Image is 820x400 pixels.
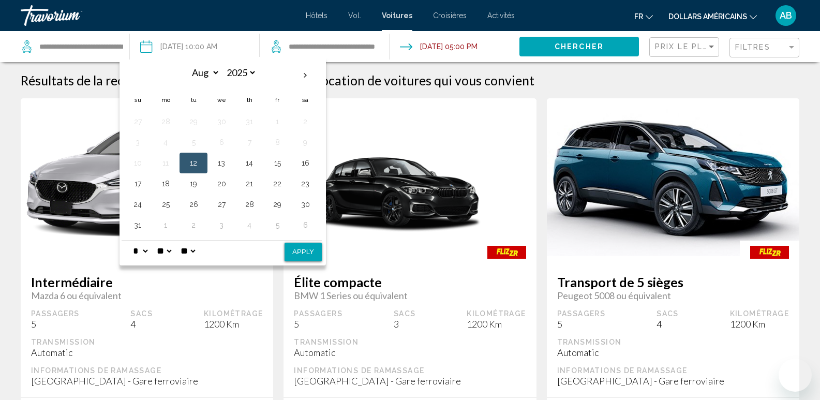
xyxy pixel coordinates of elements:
[157,197,174,212] button: Day 25
[21,72,290,88] h1: Résultats de la recherche de location de voiture
[269,176,286,191] button: Day 22
[186,64,220,82] select: Select month
[306,11,327,20] font: Hôtels
[241,218,258,232] button: Day 4
[129,135,146,150] button: Day 3
[294,318,342,330] div: 5
[703,116,762,127] span: sauvegarder
[557,274,789,290] span: Transport de 5 sièges
[557,337,789,347] div: Transmission
[557,318,606,330] div: 5
[21,98,273,264] img: primary.png
[140,31,217,62] button: Pickup date: Sep 12, 2025 10:00 AM
[241,176,258,191] button: Day 21
[657,309,679,318] div: Sacs
[394,309,416,318] div: Sacs
[735,43,770,51] span: Filtres
[655,43,716,52] mat-select: Sort by
[297,197,314,212] button: Day 30
[557,347,789,358] div: Automatic
[269,156,286,170] button: Day 15
[477,241,536,264] img: FLIZZR
[185,218,202,232] button: Day 2
[668,9,757,24] button: Changer de devise
[519,37,639,56] button: Chercher
[284,109,536,253] img: primary.png
[634,12,643,21] font: fr
[129,197,146,212] button: Day 24
[129,156,146,170] button: Day 10
[315,72,534,88] span: Location de voitures qui vous convient
[440,116,499,127] span: sauvegarder
[657,318,679,330] div: 4
[31,290,263,301] span: Mazda 6 ou équivalent
[157,156,174,170] button: Day 11
[557,290,789,301] span: Peugeot 5008 ou équivalent
[557,366,789,375] div: Informations de ramassage
[185,176,202,191] button: Day 19
[213,218,230,232] button: Day 3
[294,375,526,387] div: [GEOGRAPHIC_DATA] - Gare ferroviaire
[31,318,80,330] div: 5
[31,309,80,318] div: Passagers
[269,197,286,212] button: Day 29
[31,337,263,347] div: Transmission
[740,241,799,264] img: FLIZZR
[467,309,526,318] div: Kilométrage
[223,64,257,82] select: Select year
[213,156,230,170] button: Day 13
[780,10,792,21] font: AB
[348,11,361,20] font: Vol.
[213,135,230,150] button: Day 6
[157,176,174,191] button: Day 18
[21,5,295,26] a: Travorium
[555,43,604,51] span: Chercher
[130,318,153,330] div: 4
[557,309,606,318] div: Passagers
[772,5,799,26] button: Menu utilisateur
[204,318,263,330] div: 1200 Km
[297,114,314,129] button: Day 2
[31,366,263,375] div: Informations de ramassage
[297,218,314,232] button: Day 6
[129,114,146,129] button: Day 27
[241,135,258,150] button: Day 7
[433,11,467,20] a: Croisières
[130,309,153,318] div: Sacs
[400,31,478,62] button: Drop-off date: Sep 15, 2025 05:00 PM
[294,309,342,318] div: Passagers
[294,290,526,301] span: BMW 1 Series ou équivalent
[729,37,799,58] button: Filter
[291,64,319,87] button: Next month
[394,318,416,330] div: 3
[467,318,526,330] div: 1200 Km
[31,274,263,290] span: Intermédiaire
[294,337,526,347] div: Transmission
[204,309,263,318] div: Kilométrage
[294,366,526,375] div: Informations de ramassage
[269,114,286,129] button: Day 1
[129,218,146,232] button: Day 31
[547,106,799,257] img: primary.png
[294,347,526,358] div: Automatic
[185,135,202,150] button: Day 5
[241,197,258,212] button: Day 28
[779,359,812,392] iframe: Bouton de lancement de la fenêtre de messagerie
[487,11,515,20] a: Activités
[730,318,789,330] div: 1200 Km
[668,12,747,21] font: dollars américains
[299,72,534,88] h2: 13
[634,9,653,24] button: Changer de langue
[297,135,314,150] button: Day 9
[269,135,286,150] button: Day 8
[213,197,230,212] button: Day 27
[213,114,230,129] button: Day 30
[655,42,735,51] span: Prix ​​le plus bas
[730,309,789,318] div: Kilométrage
[31,375,263,387] div: [GEOGRAPHIC_DATA] - Gare ferroviaire
[157,218,174,232] button: Day 1
[294,274,526,290] span: Élite compacte
[382,11,412,20] a: Voitures
[213,176,230,191] button: Day 20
